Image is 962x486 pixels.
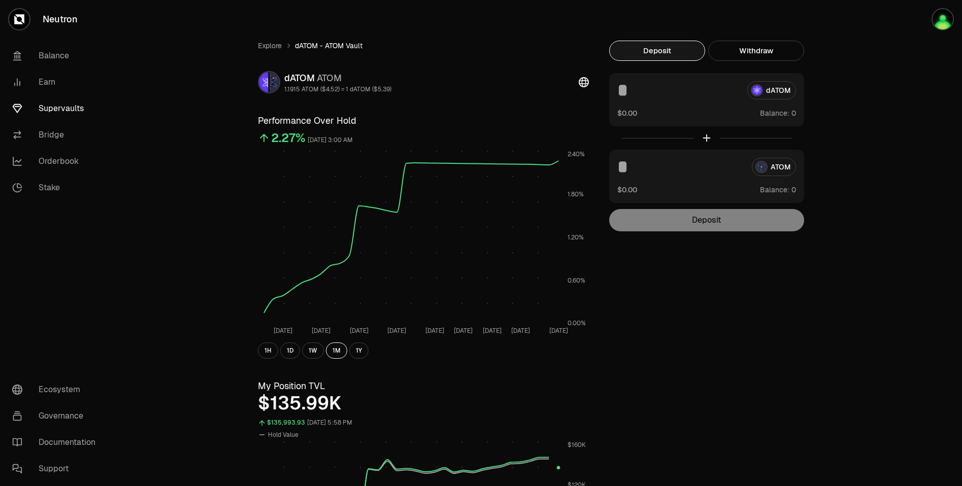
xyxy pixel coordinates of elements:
tspan: 1.20% [568,233,584,241]
a: Bridge [4,122,110,148]
div: dATOM [284,71,391,85]
a: Supervaults [4,95,110,122]
a: Support [4,456,110,482]
button: $0.00 [617,184,637,195]
span: ATOM [317,72,342,84]
a: Documentation [4,429,110,456]
div: $135.99K [258,393,589,413]
a: Governance [4,403,110,429]
tspan: $160K [568,441,586,449]
span: Hold Value [268,431,298,439]
span: Balance: [760,108,789,118]
a: Explore [258,41,282,51]
tspan: 0.60% [568,276,585,285]
div: 2.27% [271,130,306,146]
div: [DATE] 5:58 PM [307,417,352,429]
h3: Performance Over Hold [258,114,589,128]
span: dATOM - ATOM Vault [295,41,362,51]
button: 1D [280,342,300,359]
button: Deposit [609,41,705,61]
tspan: [DATE] [387,327,406,335]
tspan: [DATE] [482,327,501,335]
img: ATOM Logo [270,72,279,92]
button: 1Y [349,342,369,359]
img: dATOM Logo [259,72,268,92]
div: 1.1915 ATOM ($4.52) = 1 dATOM ($5.39) [284,85,391,93]
a: Ecosystem [4,376,110,403]
button: 1H [258,342,278,359]
tspan: [DATE] [511,327,529,335]
tspan: [DATE] [349,327,368,335]
tspan: [DATE] [425,327,444,335]
a: Stake [4,175,110,201]
button: 1W [302,342,324,359]
tspan: [DATE] [454,327,473,335]
tspan: [DATE] [311,327,330,335]
tspan: 1.80% [568,190,584,198]
tspan: 2.40% [568,150,585,158]
button: Withdraw [708,41,804,61]
button: 1M [326,342,347,359]
span: Balance: [760,185,789,195]
nav: breadcrumb [258,41,589,51]
a: Earn [4,69,110,95]
h3: My Position TVL [258,379,589,393]
div: [DATE] 3:00 AM [308,134,353,146]
div: $135,993.93 [267,417,305,429]
button: $0.00 [617,108,637,118]
a: Balance [4,43,110,69]
a: Orderbook [4,148,110,175]
tspan: [DATE] [549,327,568,335]
tspan: 0.00% [568,319,586,327]
tspan: [DATE] [273,327,292,335]
img: brainKID [933,9,953,29]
